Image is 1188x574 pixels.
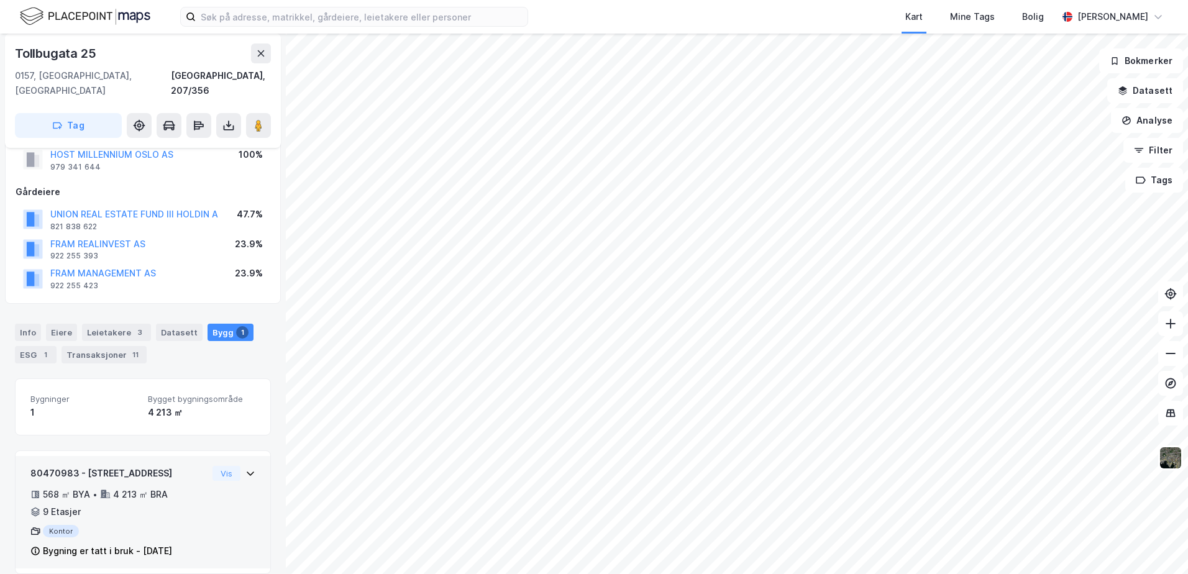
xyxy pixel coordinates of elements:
div: 23.9% [235,237,263,252]
div: Eiere [46,324,77,341]
div: 1 [236,326,249,339]
div: [PERSON_NAME] [1077,9,1148,24]
div: 4 213 ㎡ BRA [113,487,168,502]
span: Bygninger [30,394,138,404]
div: Tollbugata 25 [15,43,98,63]
div: Kart [905,9,923,24]
input: Søk på adresse, matrikkel, gårdeiere, leietakere eller personer [196,7,528,26]
div: ESG [15,346,57,363]
div: 922 255 393 [50,251,98,261]
div: 1 [39,348,52,361]
div: Gårdeiere [16,184,270,199]
div: Mine Tags [950,9,995,24]
button: Tag [15,113,122,138]
div: 0157, [GEOGRAPHIC_DATA], [GEOGRAPHIC_DATA] [15,68,171,98]
button: Analyse [1111,108,1183,133]
div: 11 [129,348,142,361]
div: Bolig [1022,9,1044,24]
button: Filter [1123,138,1183,163]
button: Tags [1125,168,1183,193]
button: Bokmerker [1099,48,1183,73]
div: 568 ㎡ BYA [43,487,90,502]
div: 100% [239,147,263,162]
div: Datasett [156,324,203,341]
div: 3 [134,326,146,339]
div: Bygning er tatt i bruk - [DATE] [43,544,172,558]
div: 47.7% [237,207,263,222]
div: Info [15,324,41,341]
iframe: Chat Widget [1126,514,1188,574]
div: [GEOGRAPHIC_DATA], 207/356 [171,68,271,98]
div: 979 341 644 [50,162,101,172]
div: 922 255 423 [50,281,98,291]
div: 4 213 ㎡ [148,405,255,420]
button: Datasett [1107,78,1183,103]
button: Vis [212,466,240,481]
span: Bygget bygningsområde [148,394,255,404]
div: • [93,490,98,499]
img: 9k= [1159,446,1182,470]
div: 80470983 - [STREET_ADDRESS] [30,466,208,481]
div: Transaksjoner [62,346,147,363]
img: logo.f888ab2527a4732fd821a326f86c7f29.svg [20,6,150,27]
div: 9 Etasjer [43,504,81,519]
div: Leietakere [82,324,151,341]
div: Kontrollprogram for chat [1126,514,1188,574]
div: 1 [30,405,138,420]
div: Bygg [208,324,254,341]
div: 821 838 622 [50,222,97,232]
div: 23.9% [235,266,263,281]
